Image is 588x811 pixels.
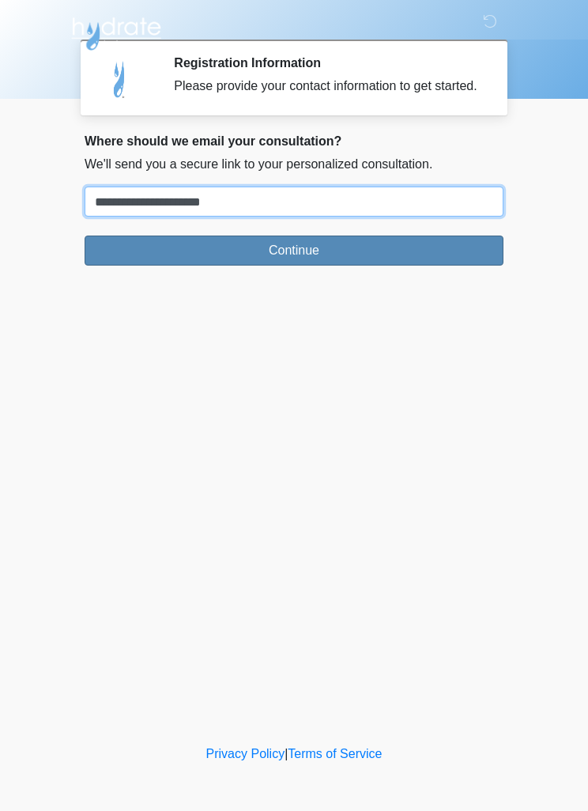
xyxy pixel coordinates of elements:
[85,134,503,149] h2: Where should we email your consultation?
[285,747,288,760] a: |
[96,55,144,103] img: Agent Avatar
[85,236,503,266] button: Continue
[69,12,164,51] img: Hydrate IV Bar - Scottsdale Logo
[206,747,285,760] a: Privacy Policy
[85,155,503,174] p: We'll send you a secure link to your personalized consultation.
[174,77,480,96] div: Please provide your contact information to get started.
[288,747,382,760] a: Terms of Service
